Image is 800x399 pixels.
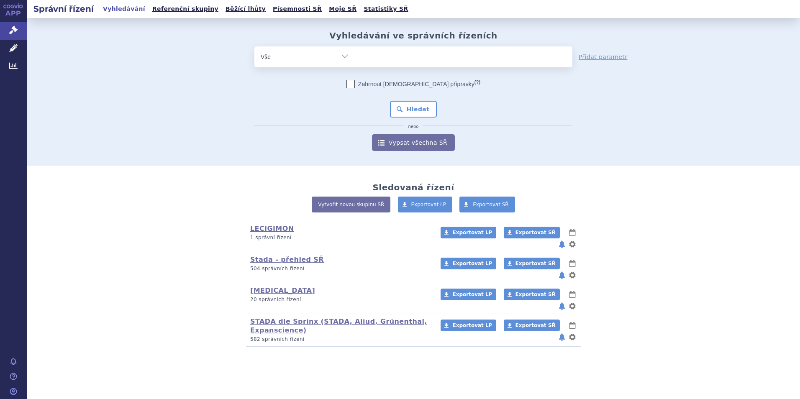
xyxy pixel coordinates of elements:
[250,225,294,233] a: LECIGIMON
[411,202,446,207] span: Exportovat LP
[452,230,492,235] span: Exportovat LP
[452,261,492,266] span: Exportovat LP
[515,322,556,328] span: Exportovat SŘ
[404,124,423,129] i: nebo
[372,182,454,192] h2: Sledovaná řízení
[515,292,556,297] span: Exportovat SŘ
[250,256,324,263] a: Stada - přehled SŘ
[223,3,268,15] a: Běžící lhůty
[568,270,577,280] button: nastavení
[515,230,556,235] span: Exportovat SŘ
[390,101,437,118] button: Hledat
[441,320,496,331] a: Exportovat LP
[504,227,560,238] a: Exportovat SŘ
[568,320,577,330] button: lhůty
[473,202,509,207] span: Exportovat SŘ
[568,239,577,249] button: nastavení
[441,289,496,300] a: Exportovat LP
[326,3,359,15] a: Moje SŘ
[452,322,492,328] span: Exportovat LP
[579,53,628,61] a: Přidat parametr
[452,292,492,297] span: Exportovat LP
[27,3,100,15] h2: Správní řízení
[398,197,453,212] a: Exportovat LP
[474,79,480,85] abbr: (?)
[150,3,221,15] a: Referenční skupiny
[441,258,496,269] a: Exportovat LP
[329,31,497,41] h2: Vyhledávání ve správních řízeních
[312,197,390,212] a: Vytvořit novou skupinu SŘ
[568,301,577,311] button: nastavení
[568,332,577,342] button: nastavení
[568,258,577,269] button: lhůty
[250,234,430,241] p: 1 správní řízení
[504,320,560,331] a: Exportovat SŘ
[250,265,430,272] p: 504 správních řízení
[270,3,324,15] a: Písemnosti SŘ
[558,301,566,311] button: notifikace
[558,270,566,280] button: notifikace
[558,239,566,249] button: notifikace
[346,80,480,88] label: Zahrnout [DEMOGRAPHIC_DATA] přípravky
[558,332,566,342] button: notifikace
[504,258,560,269] a: Exportovat SŘ
[504,289,560,300] a: Exportovat SŘ
[459,197,515,212] a: Exportovat SŘ
[250,286,315,294] a: [MEDICAL_DATA]
[568,228,577,238] button: lhůty
[100,3,148,15] a: Vyhledávání
[372,134,455,151] a: Vypsat všechna SŘ
[568,289,577,299] button: lhůty
[515,261,556,266] span: Exportovat SŘ
[250,317,427,334] a: STADA dle Sprinx (STADA, Aliud, Grünenthal, Expanscience)
[250,336,430,343] p: 582 správních řízení
[441,227,496,238] a: Exportovat LP
[361,3,410,15] a: Statistiky SŘ
[250,296,430,303] p: 20 správních řízení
